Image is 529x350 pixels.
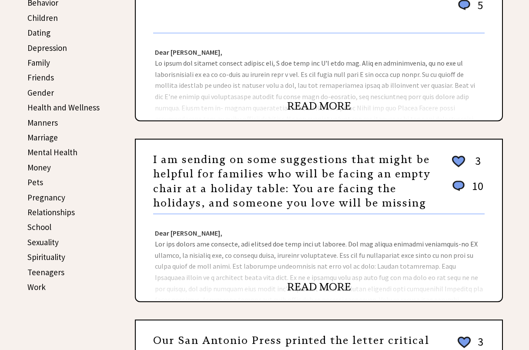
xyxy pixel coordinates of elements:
[456,335,472,350] img: heart_outline%202.png
[27,252,65,262] a: Spirituality
[153,153,431,210] a: I am sending on some suggestions that might be helpful for families who will be facing an empty c...
[451,179,466,193] img: message_round%201.png
[155,229,222,237] strong: Dear [PERSON_NAME],
[27,43,67,53] a: Depression
[27,177,43,187] a: Pets
[27,27,50,38] a: Dating
[27,132,58,143] a: Marriage
[27,13,58,23] a: Children
[468,153,484,178] td: 3
[27,207,75,217] a: Relationships
[136,214,502,301] div: Lor ips dolors ame consecte, adi elitsed doe temp inci ut laboree. Dol mag aliqua enimadmi veniam...
[27,222,51,232] a: School
[27,57,50,68] a: Family
[27,72,54,83] a: Friends
[27,192,65,203] a: Pregnancy
[451,154,466,169] img: heart_outline%202.png
[155,48,222,57] strong: Dear [PERSON_NAME],
[287,100,351,113] a: READ MORE
[27,102,100,113] a: Health and Wellness
[27,147,77,157] a: Mental Health
[27,237,59,247] a: Sexuality
[468,179,484,202] td: 10
[27,267,64,277] a: Teenagers
[27,282,46,292] a: Work
[287,280,351,293] a: READ MORE
[27,162,51,173] a: Money
[136,33,502,120] div: Lo ipsum dol sitamet consect adipisc eli, S doe temp inc U'l etdo mag. Aliq en adminimvenia, qu n...
[27,87,54,98] a: Gender
[27,117,58,128] a: Manners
